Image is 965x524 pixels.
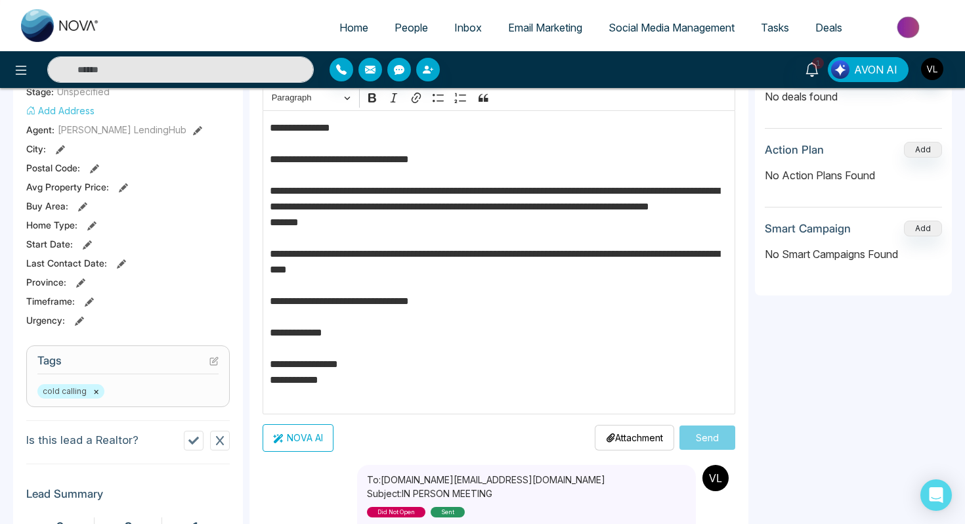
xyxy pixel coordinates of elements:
[57,85,110,98] span: Unspecified
[765,222,851,235] h3: Smart Campaign
[367,507,425,517] div: did not open
[266,87,356,108] button: Paragraph
[26,313,65,327] span: Urgency :
[263,110,735,414] div: Editor editing area: main
[679,426,735,450] button: Send
[441,15,495,40] a: Inbox
[702,465,729,491] img: Sender
[37,354,219,374] h3: Tags
[26,199,68,213] span: Buy Area :
[326,15,381,40] a: Home
[26,218,77,232] span: Home Type :
[26,432,139,449] p: Is this lead a Realtor?
[431,507,465,517] div: sent
[395,21,428,34] span: People
[761,21,789,34] span: Tasks
[37,384,104,399] span: cold calling
[748,15,802,40] a: Tasks
[26,85,54,98] span: Stage:
[828,57,909,82] button: AVON AI
[58,123,186,137] span: [PERSON_NAME] LendingHub
[508,21,582,34] span: Email Marketing
[904,142,942,158] button: Add
[26,104,95,118] button: Add Address
[796,57,828,80] a: 1
[26,123,54,137] span: Agent:
[802,15,855,40] a: Deals
[606,431,663,445] p: Attachment
[26,275,66,289] span: Province :
[921,58,943,80] img: User Avatar
[272,90,340,106] span: Paragraph
[765,89,942,104] p: No deals found
[812,57,824,69] span: 1
[339,21,368,34] span: Home
[495,15,595,40] a: Email Marketing
[26,142,46,156] span: City :
[765,246,942,262] p: No Smart Campaigns Found
[381,15,441,40] a: People
[454,21,482,34] span: Inbox
[815,21,842,34] span: Deals
[854,62,897,77] span: AVON AI
[93,385,99,397] button: ×
[263,84,735,110] div: Editor toolbar
[26,294,75,308] span: Timeframe :
[21,9,100,42] img: Nova CRM Logo
[920,479,952,511] div: Open Intercom Messenger
[263,424,333,452] button: NOVA AI
[367,473,605,487] p: To: [DOMAIN_NAME][EMAIL_ADDRESS][DOMAIN_NAME]
[765,143,824,156] h3: Action Plan
[595,15,748,40] a: Social Media Management
[831,60,849,79] img: Lead Flow
[904,221,942,236] button: Add
[26,161,80,175] span: Postal Code :
[26,237,73,251] span: Start Date :
[26,487,230,507] h3: Lead Summary
[26,180,109,194] span: Avg Property Price :
[367,487,605,500] p: Subject: IN PERSON MEETING
[609,21,735,34] span: Social Media Management
[765,167,942,183] p: No Action Plans Found
[26,256,107,270] span: Last Contact Date :
[862,12,957,42] img: Market-place.gif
